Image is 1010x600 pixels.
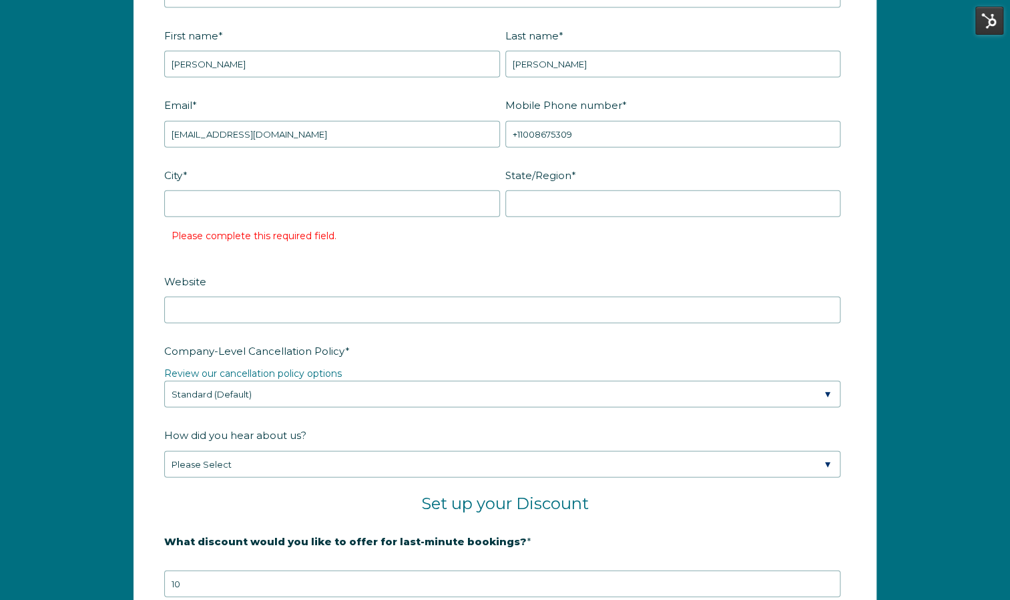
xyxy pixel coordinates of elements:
span: Last name [505,25,559,46]
img: HubSpot Tools Menu Toggle [975,7,1003,35]
span: Set up your Discount [421,494,589,513]
span: How did you hear about us? [164,425,306,446]
span: First name [164,25,218,46]
span: State/Region [505,165,571,186]
span: Mobile Phone number [505,95,622,116]
strong: 20% is recommended, minimum of 10% [164,557,373,569]
span: City [164,165,183,186]
a: Review our cancellation policy options [164,367,342,380]
label: Please complete this required field. [172,230,336,242]
strong: What discount would you like to offer for last-minute bookings? [164,535,527,548]
span: Website [164,271,206,292]
span: Company-Level Cancellation Policy [164,341,345,361]
span: Email [164,95,192,116]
